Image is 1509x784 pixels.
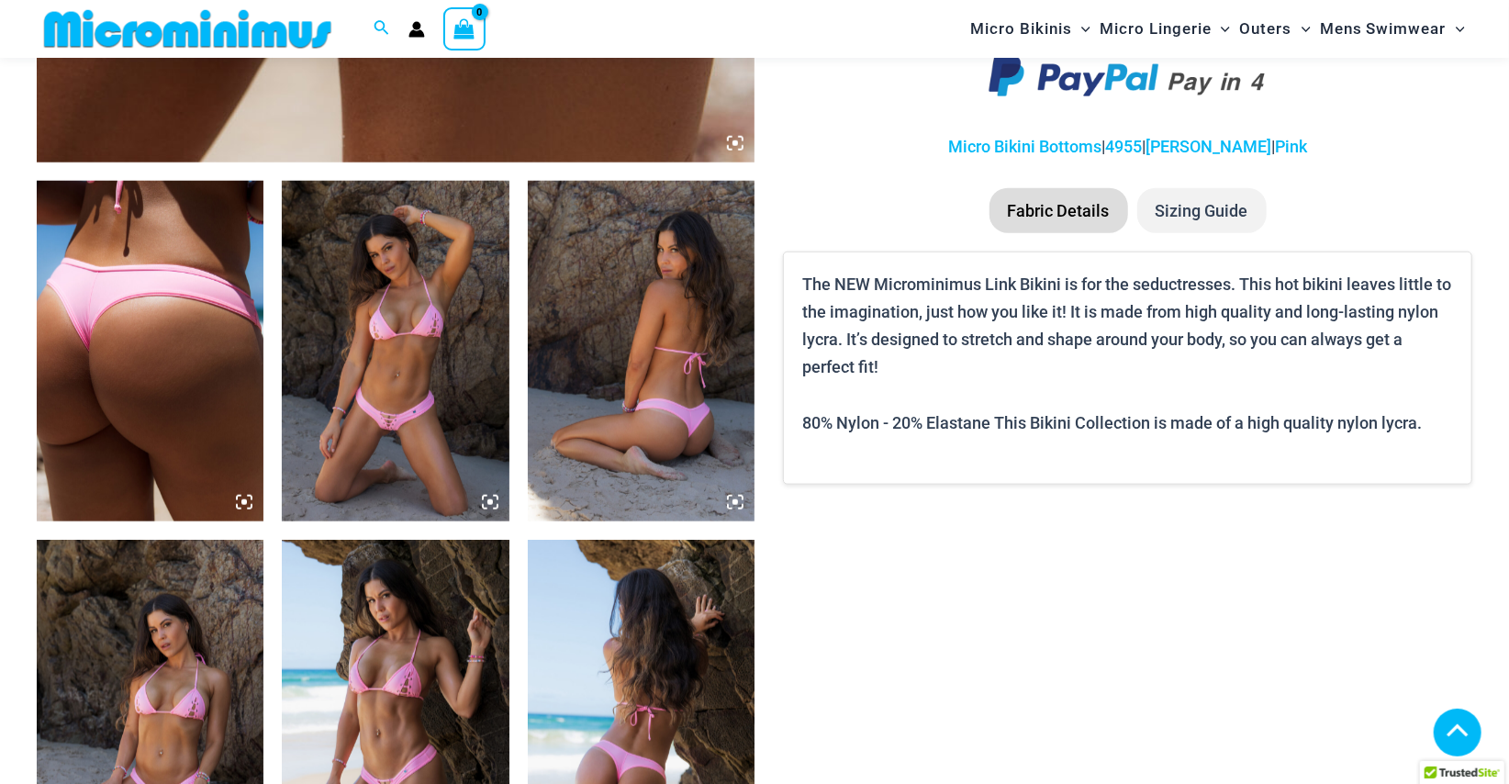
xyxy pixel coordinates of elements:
[37,8,339,50] img: MM SHOP LOGO FLAT
[1212,6,1230,52] span: Menu Toggle
[1275,137,1307,156] a: Pink
[802,409,1453,437] p: 80% Nylon - 20% Elastane This Bikini Collection is made of a high quality nylon lycra.
[802,271,1453,380] p: The NEW Microminimus Link Bikini is for the seductresses. This hot bikini leaves little to the im...
[282,181,509,521] img: Link Pop Pink 3070 Top 4955 Bottom
[1292,6,1311,52] span: Menu Toggle
[970,6,1072,52] span: Micro Bikinis
[989,188,1128,234] li: Fabric Details
[1447,6,1465,52] span: Menu Toggle
[966,6,1095,52] a: Micro BikinisMenu ToggleMenu Toggle
[1315,6,1470,52] a: Mens SwimwearMenu ToggleMenu Toggle
[408,21,425,38] a: Account icon link
[1095,6,1235,52] a: Micro LingerieMenu ToggleMenu Toggle
[443,7,486,50] a: View Shopping Cart, empty
[374,17,390,40] a: Search icon link
[1100,6,1212,52] span: Micro Lingerie
[948,137,1101,156] a: Micro Bikini Bottoms
[1320,6,1447,52] span: Mens Swimwear
[37,181,263,521] img: Link Pop Pink 4955 Bottom
[1146,137,1271,156] a: [PERSON_NAME]
[1137,188,1267,234] li: Sizing Guide
[963,3,1472,55] nav: Site Navigation
[1235,6,1315,52] a: OutersMenu ToggleMenu Toggle
[1105,137,1142,156] a: 4955
[1072,6,1090,52] span: Menu Toggle
[528,181,754,521] img: Link Pop Pink 3070 Top 4955 Bottom
[1240,6,1292,52] span: Outers
[783,133,1472,161] p: | | |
